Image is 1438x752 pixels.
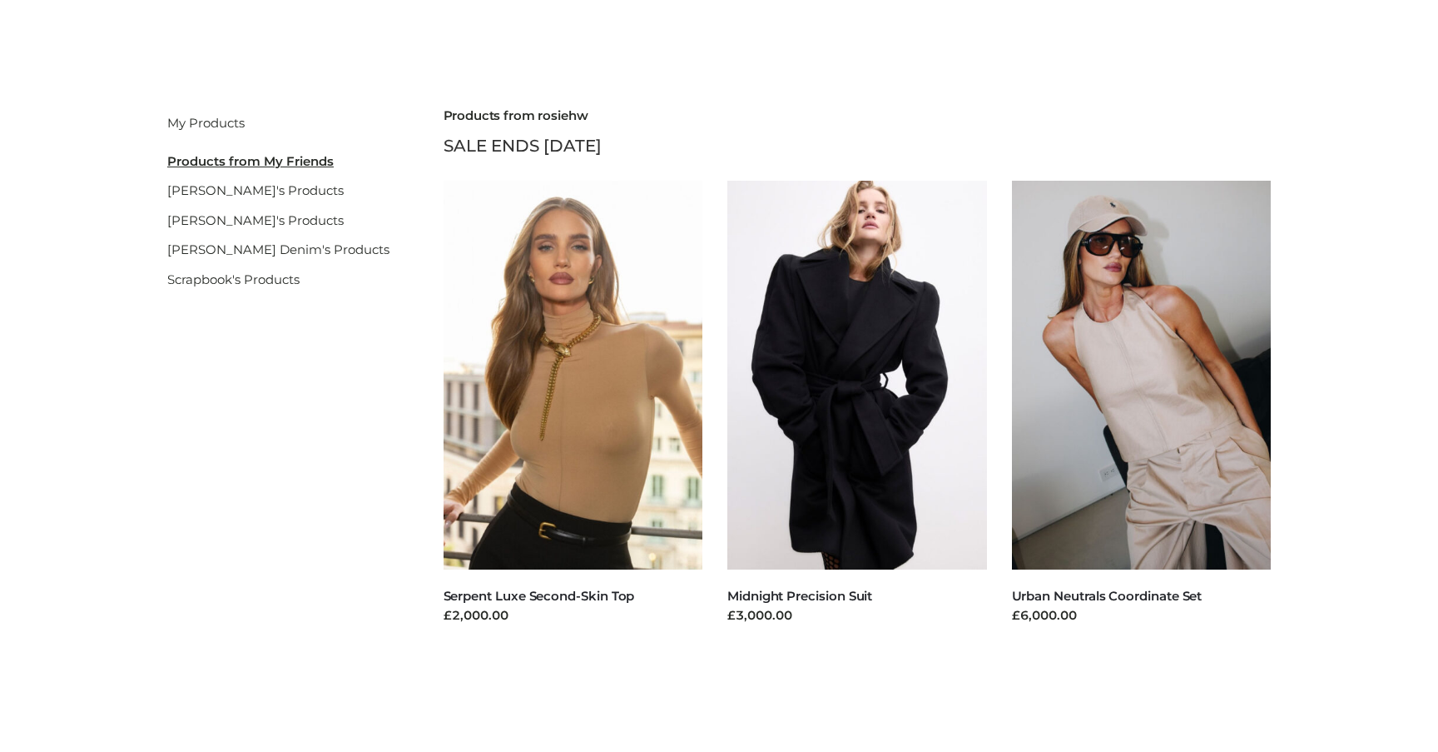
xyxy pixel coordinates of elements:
[167,182,344,198] a: [PERSON_NAME]'s Products
[167,212,344,228] a: [PERSON_NAME]'s Products
[727,606,987,625] div: £3,000.00
[444,108,1272,123] h2: Products from rosiehw
[167,242,389,257] a: [PERSON_NAME] Denim's Products
[167,271,300,287] a: Scrapbook's Products
[1012,606,1272,625] div: £6,000.00
[1012,588,1202,604] a: Urban Neutrals Coordinate Set
[444,588,635,604] a: Serpent Luxe Second-Skin Top
[444,132,1272,160] div: SALE ENDS [DATE]
[167,115,245,131] a: My Products
[727,588,872,604] a: Midnight Precision Suit
[444,606,703,625] div: £2,000.00
[167,153,334,169] u: Products from My Friends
